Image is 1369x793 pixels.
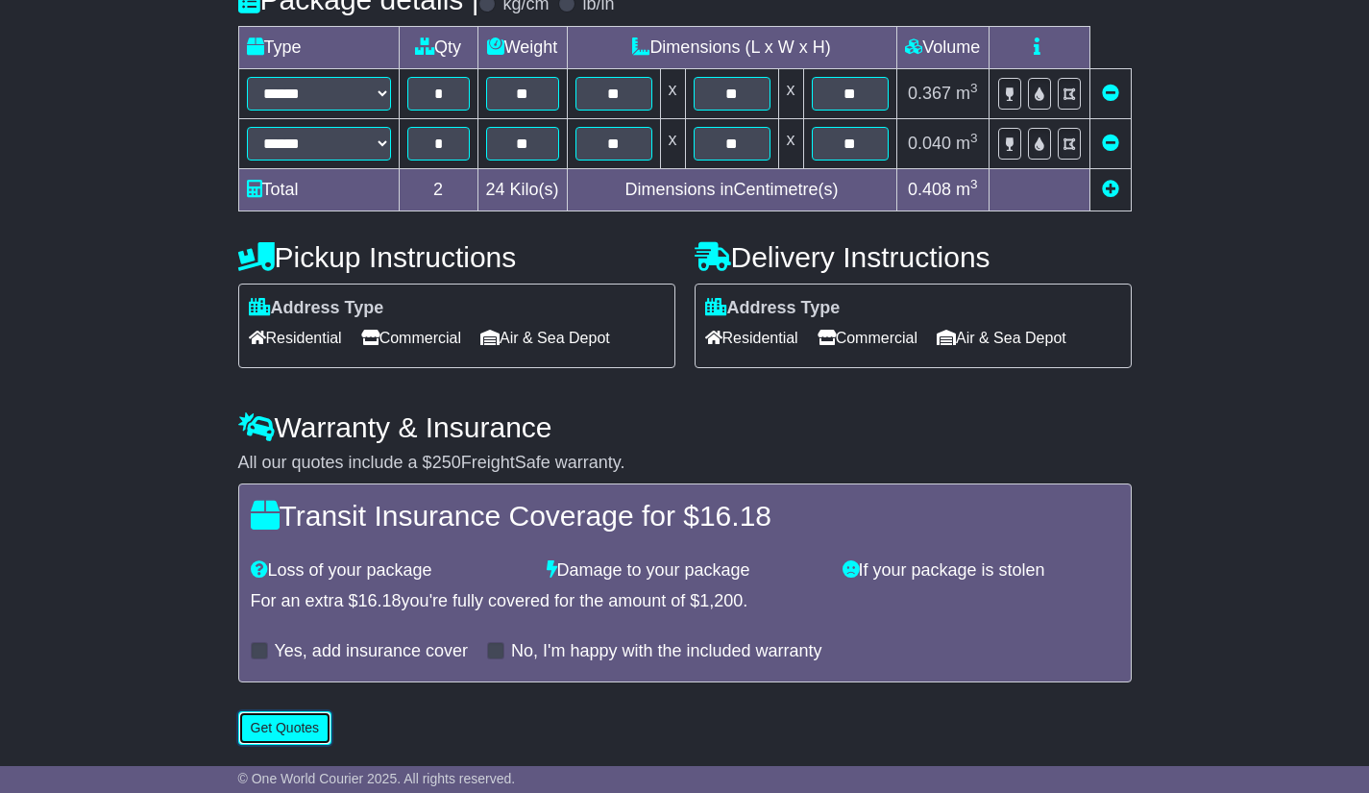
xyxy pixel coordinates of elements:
[241,560,537,582] div: Loss of your package
[970,131,978,145] sup: 3
[511,641,822,662] label: No, I'm happy with the included warranty
[896,26,989,68] td: Volume
[1102,84,1119,103] a: Remove this item
[238,771,516,786] span: © One World Courier 2025. All rights reserved.
[486,180,505,199] span: 24
[567,26,896,68] td: Dimensions (L x W x H)
[537,560,833,582] div: Damage to your package
[399,26,477,68] td: Qty
[238,711,332,745] button: Get Quotes
[970,81,978,95] sup: 3
[778,118,803,168] td: x
[275,641,468,662] label: Yes, add insurance cover
[238,168,399,211] td: Total
[705,298,841,319] label: Address Type
[937,323,1066,353] span: Air & Sea Depot
[699,500,771,532] span: 16.18
[956,134,978,153] span: m
[477,168,567,211] td: Kilo(s)
[477,26,567,68] td: Weight
[361,323,461,353] span: Commercial
[660,68,685,118] td: x
[251,500,1119,532] h4: Transit Insurance Coverage for $
[249,323,342,353] span: Residential
[1102,180,1119,199] a: Add new item
[238,453,1132,474] div: All our quotes include a $ FreightSafe warranty.
[956,180,978,199] span: m
[238,26,399,68] td: Type
[908,180,951,199] span: 0.408
[956,84,978,103] span: m
[249,298,384,319] label: Address Type
[695,241,1132,273] h4: Delivery Instructions
[358,591,402,610] span: 16.18
[833,560,1129,582] div: If your package is stolen
[238,241,675,273] h4: Pickup Instructions
[251,591,1119,612] div: For an extra $ you're fully covered for the amount of $ .
[699,591,743,610] span: 1,200
[1102,134,1119,153] a: Remove this item
[480,323,610,353] span: Air & Sea Depot
[908,134,951,153] span: 0.040
[432,453,461,472] span: 250
[908,84,951,103] span: 0.367
[818,323,917,353] span: Commercial
[567,168,896,211] td: Dimensions in Centimetre(s)
[778,68,803,118] td: x
[238,411,1132,443] h4: Warranty & Insurance
[399,168,477,211] td: 2
[705,323,798,353] span: Residential
[970,177,978,191] sup: 3
[660,118,685,168] td: x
